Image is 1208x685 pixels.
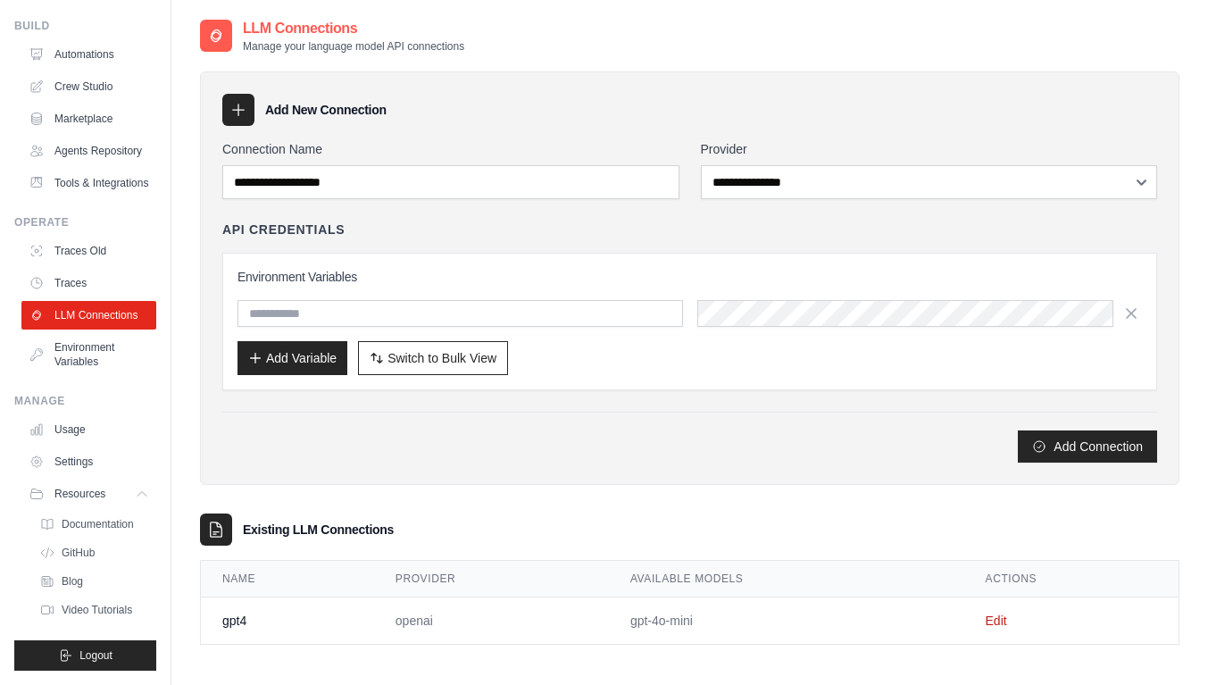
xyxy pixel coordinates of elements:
span: Video Tutorials [62,603,132,617]
a: Environment Variables [21,333,156,376]
td: gpt-4o-mini [609,597,964,645]
a: Traces [21,269,156,297]
th: Provider [374,561,609,597]
button: Add Connection [1018,430,1157,463]
th: Available Models [609,561,964,597]
a: Documentation [32,512,156,537]
div: Build [14,19,156,33]
th: Actions [964,561,1179,597]
h3: Existing LLM Connections [243,521,394,539]
button: Resources [21,480,156,508]
h3: Add New Connection [265,101,387,119]
label: Connection Name [222,140,679,158]
div: Manage [14,394,156,408]
button: Switch to Bulk View [358,341,508,375]
h2: LLM Connections [243,18,464,39]
a: Traces Old [21,237,156,265]
span: Resources [54,487,105,501]
span: Logout [79,648,112,663]
a: Marketplace [21,104,156,133]
a: Tools & Integrations [21,169,156,197]
a: Settings [21,447,156,476]
div: Operate [14,215,156,230]
label: Provider [701,140,1158,158]
span: GitHub [62,546,95,560]
th: Name [201,561,374,597]
a: Usage [21,415,156,444]
a: Video Tutorials [32,597,156,622]
span: Blog [62,574,83,589]
button: Add Variable [237,341,347,375]
a: Agents Repository [21,137,156,165]
span: Switch to Bulk View [387,349,496,367]
span: Documentation [62,517,134,531]
a: Automations [21,40,156,69]
a: GitHub [32,540,156,565]
td: gpt4 [201,597,374,645]
a: Blog [32,569,156,594]
h4: API Credentials [222,221,345,238]
a: LLM Connections [21,301,156,330]
h3: Environment Variables [237,268,1142,286]
td: openai [374,597,609,645]
button: Logout [14,640,156,671]
p: Manage your language model API connections [243,39,464,54]
a: Edit [986,614,1007,628]
a: Crew Studio [21,72,156,101]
